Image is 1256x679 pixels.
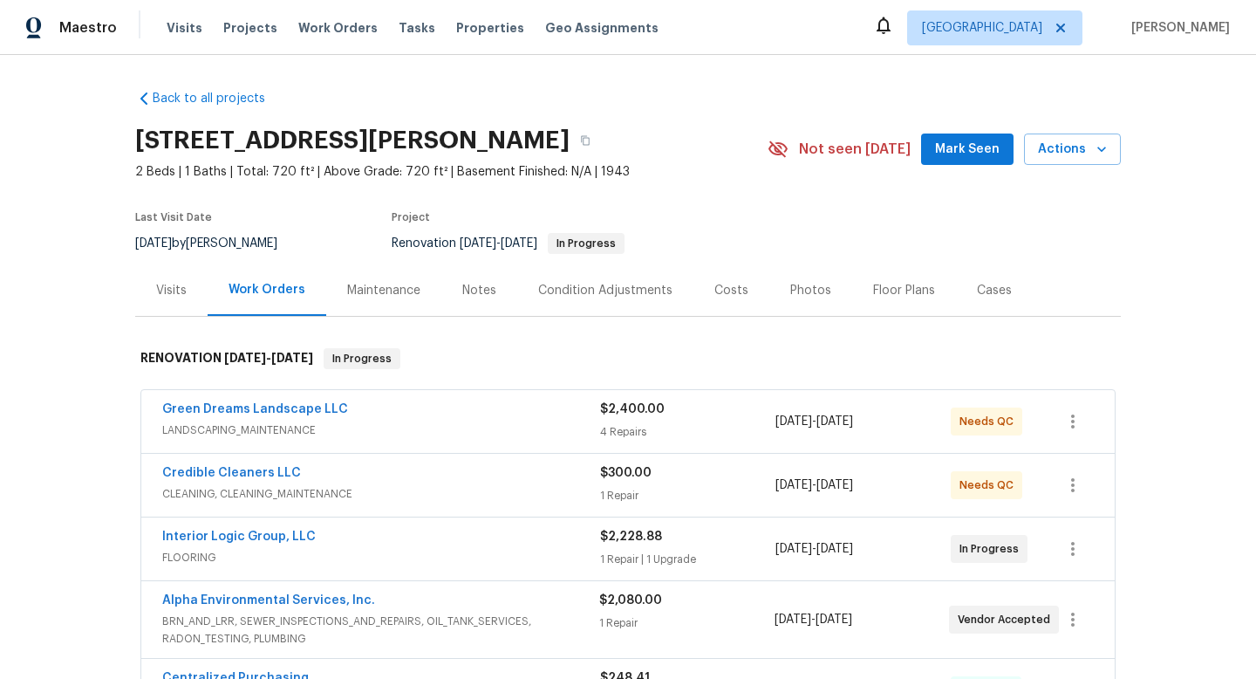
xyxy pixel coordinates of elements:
[775,415,812,428] span: [DATE]
[298,19,378,37] span: Work Orders
[775,477,853,494] span: -
[167,19,202,37] span: Visits
[271,352,313,364] span: [DATE]
[156,282,187,299] div: Visits
[399,22,435,34] span: Tasks
[162,467,301,479] a: Credible Cleaners LLC
[392,237,625,250] span: Renovation
[935,139,1000,161] span: Mark Seen
[135,132,570,149] h2: [STREET_ADDRESS][PERSON_NAME]
[790,282,831,299] div: Photos
[600,487,775,504] div: 1 Repair
[570,125,601,156] button: Copy Address
[135,163,768,181] span: 2 Beds | 1 Baths | Total: 720 ft² | Above Grade: 720 ft² | Basement Finished: N/A | 1943
[816,479,853,491] span: [DATE]
[959,477,1020,494] span: Needs QC
[538,282,672,299] div: Condition Adjustments
[456,19,524,37] span: Properties
[1038,139,1107,161] span: Actions
[816,415,853,428] span: [DATE]
[977,282,1012,299] div: Cases
[460,237,496,250] span: [DATE]
[162,485,600,503] span: CLEANING, CLEANING_MAINTENANCE
[162,531,316,543] a: Interior Logic Group, LLC
[135,233,298,254] div: by [PERSON_NAME]
[775,543,812,555] span: [DATE]
[873,282,935,299] div: Floor Plans
[135,237,172,250] span: [DATE]
[545,19,659,37] span: Geo Assignments
[462,282,496,299] div: Notes
[229,281,305,298] div: Work Orders
[959,540,1026,558] span: In Progress
[162,549,600,566] span: FLOORING
[816,543,853,555] span: [DATE]
[775,413,853,430] span: -
[775,611,852,628] span: -
[599,594,662,607] span: $2,080.00
[600,403,665,415] span: $2,400.00
[1124,19,1230,37] span: [PERSON_NAME]
[549,238,623,249] span: In Progress
[59,19,117,37] span: Maestro
[501,237,537,250] span: [DATE]
[600,531,662,543] span: $2,228.88
[600,551,775,568] div: 1 Repair | 1 Upgrade
[162,422,600,439] span: LANDSCAPING_MAINTENANCE
[392,212,430,223] span: Project
[460,237,537,250] span: -
[921,134,1014,166] button: Mark Seen
[600,467,652,479] span: $300.00
[347,282,420,299] div: Maintenance
[135,331,1121,387] div: RENOVATION [DATE]-[DATE]In Progress
[958,611,1057,628] span: Vendor Accepted
[599,614,774,632] div: 1 Repair
[959,413,1020,430] span: Needs QC
[799,141,911,158] span: Not seen [DATE]
[775,479,812,491] span: [DATE]
[325,350,399,367] span: In Progress
[223,19,277,37] span: Projects
[162,613,599,648] span: BRN_AND_LRR, SEWER_INSPECTIONS_AND_REPAIRS, OIL_TANK_SERVICES, RADON_TESTING, PLUMBING
[224,352,266,364] span: [DATE]
[162,403,348,415] a: Green Dreams Landscape LLC
[922,19,1042,37] span: [GEOGRAPHIC_DATA]
[714,282,748,299] div: Costs
[162,594,375,607] a: Alpha Environmental Services, Inc.
[775,614,811,626] span: [DATE]
[135,90,303,107] a: Back to all projects
[600,423,775,441] div: 4 Repairs
[224,352,313,364] span: -
[1024,134,1121,166] button: Actions
[775,540,853,558] span: -
[816,614,852,626] span: [DATE]
[140,348,313,369] h6: RENOVATION
[135,212,212,223] span: Last Visit Date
